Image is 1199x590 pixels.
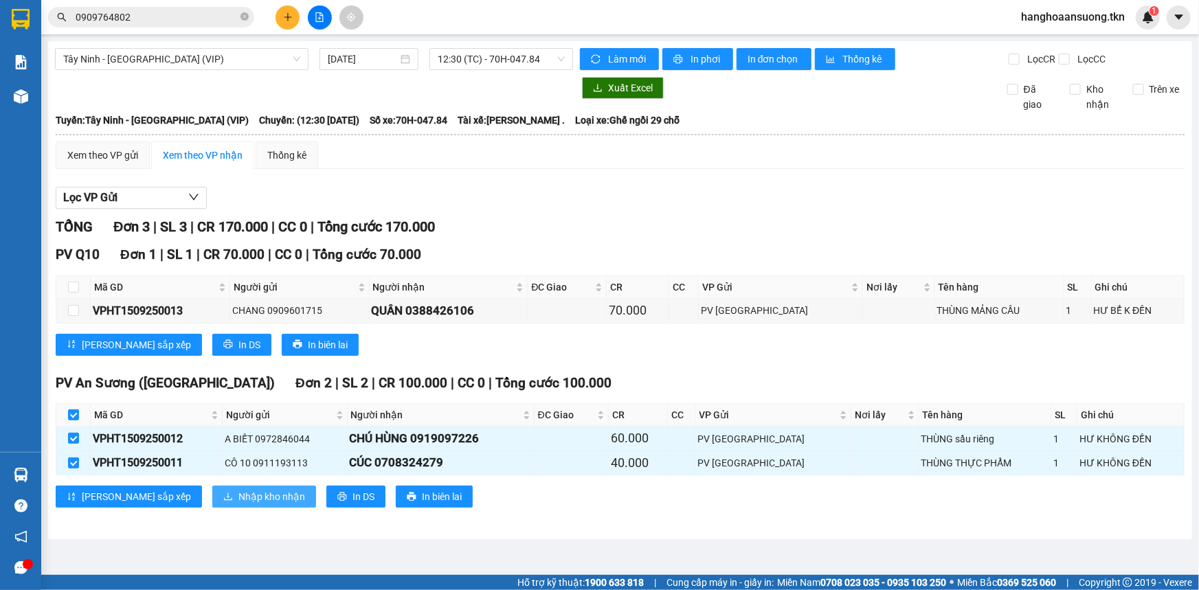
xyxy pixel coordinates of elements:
[17,100,218,146] b: GỬI : PV An Sương ([GEOGRAPHIC_DATA])
[308,337,348,352] span: In biên lai
[282,334,359,356] button: printerIn biên lai
[580,48,659,70] button: syncLàm mới
[1152,6,1156,16] span: 1
[238,489,305,504] span: Nhập kho nhận
[1142,11,1154,23] img: icon-new-feature
[611,453,665,473] div: 40.000
[267,148,306,163] div: Thống kê
[737,48,811,70] button: In đơn chọn
[1173,11,1185,23] span: caret-down
[609,404,668,427] th: CR
[188,192,199,203] span: down
[1018,82,1060,112] span: Đã giao
[328,52,398,67] input: 15/09/2025
[1054,431,1075,446] div: 1
[1064,276,1092,299] th: SL
[698,455,849,470] div: PV [GEOGRAPHIC_DATA]
[937,303,1062,318] div: THÙNG MẢNG CẦU
[94,280,216,295] span: Mã GD
[699,407,837,422] span: VP Gửi
[225,431,345,446] div: A BIẾT 0972846044
[63,189,117,206] span: Lọc VP Gửi
[56,334,202,356] button: sort-ascending[PERSON_NAME] sắp xếp
[17,17,86,86] img: logo.jpg
[950,580,954,585] span: ⚪️
[1150,6,1159,16] sup: 1
[702,280,849,295] span: VP Gửi
[93,454,220,471] div: VPHT1509250011
[538,407,595,422] span: ĐC Giao
[93,430,220,447] div: VPHT1509250012
[56,375,275,391] span: PV An Sương ([GEOGRAPHIC_DATA])
[271,218,275,235] span: |
[691,52,722,67] span: In phơi
[67,148,138,163] div: Xem theo VP gửi
[93,302,227,319] div: VPHT1509250013
[668,404,695,427] th: CC
[379,375,447,391] span: CR 100.000
[1092,276,1185,299] th: Ghi chú
[82,337,191,352] span: [PERSON_NAME] sắp xếp
[698,431,849,446] div: PV [GEOGRAPHIC_DATA]
[311,218,314,235] span: |
[226,407,333,422] span: Người gửi
[826,54,838,65] span: bar-chart
[120,247,157,262] span: Đơn 1
[212,486,316,508] button: downloadNhập kho nhận
[91,427,223,451] td: VPHT1509250012
[94,407,208,422] span: Mã GD
[14,89,28,104] img: warehouse-icon
[699,299,864,323] td: PV Hòa Thành
[1079,431,1182,446] div: HƯ KHÔNG ĐỀN
[14,499,27,512] span: question-circle
[268,247,271,262] span: |
[63,49,300,69] span: Tây Ninh - Sài Gòn (VIP)
[919,404,1052,427] th: Tên hàng
[585,577,644,588] strong: 1900 633 818
[1123,578,1132,587] span: copyright
[1081,82,1122,112] span: Kho nhận
[56,218,93,235] span: TỔNG
[372,302,526,320] div: QUÂN 0388426106
[91,299,230,323] td: VPHT1509250013
[666,575,774,590] span: Cung cấp máy in - giấy in:
[56,115,249,126] b: Tuyến: Tây Ninh - [GEOGRAPHIC_DATA] (VIP)
[1054,455,1075,470] div: 1
[866,280,920,295] span: Nơi lấy
[346,12,356,22] span: aim
[197,218,268,235] span: CR 170.000
[167,247,193,262] span: SL 1
[370,113,447,128] span: Số xe: 70H-047.84
[591,54,603,65] span: sync
[339,5,363,30] button: aim
[396,486,473,508] button: printerIn biên lai
[160,218,187,235] span: SL 3
[1010,8,1136,25] span: hanghoaansuong.tkn
[259,113,359,128] span: Chuyến: (12:30 [DATE])
[696,427,851,451] td: PV Hòa Thành
[1022,52,1057,67] span: Lọc CR
[197,247,200,262] span: |
[350,429,532,448] div: CHÚ HÙNG 0919097226
[609,301,666,320] div: 70.000
[223,339,233,350] span: printer
[489,375,492,391] span: |
[225,455,345,470] div: CÔ 10 0911193113
[56,187,207,209] button: Lọc VP Gửi
[662,48,733,70] button: printerIn phơi
[458,113,565,128] span: Tài xế: [PERSON_NAME] .
[163,148,243,163] div: Xem theo VP nhận
[56,486,202,508] button: sort-ascending[PERSON_NAME] sắp xếp
[748,52,800,67] span: In đơn chọn
[67,339,76,350] span: sort-ascending
[240,11,249,24] span: close-circle
[67,492,76,503] span: sort-ascending
[611,429,665,448] div: 60.000
[517,575,644,590] span: Hỗ trợ kỹ thuật:
[76,10,238,25] input: Tìm tên, số ĐT hoặc mã đơn
[669,276,699,299] th: CC
[12,9,30,30] img: logo-vxr
[701,303,861,318] div: PV [GEOGRAPHIC_DATA]
[957,575,1056,590] span: Miền Bắc
[283,12,293,22] span: plus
